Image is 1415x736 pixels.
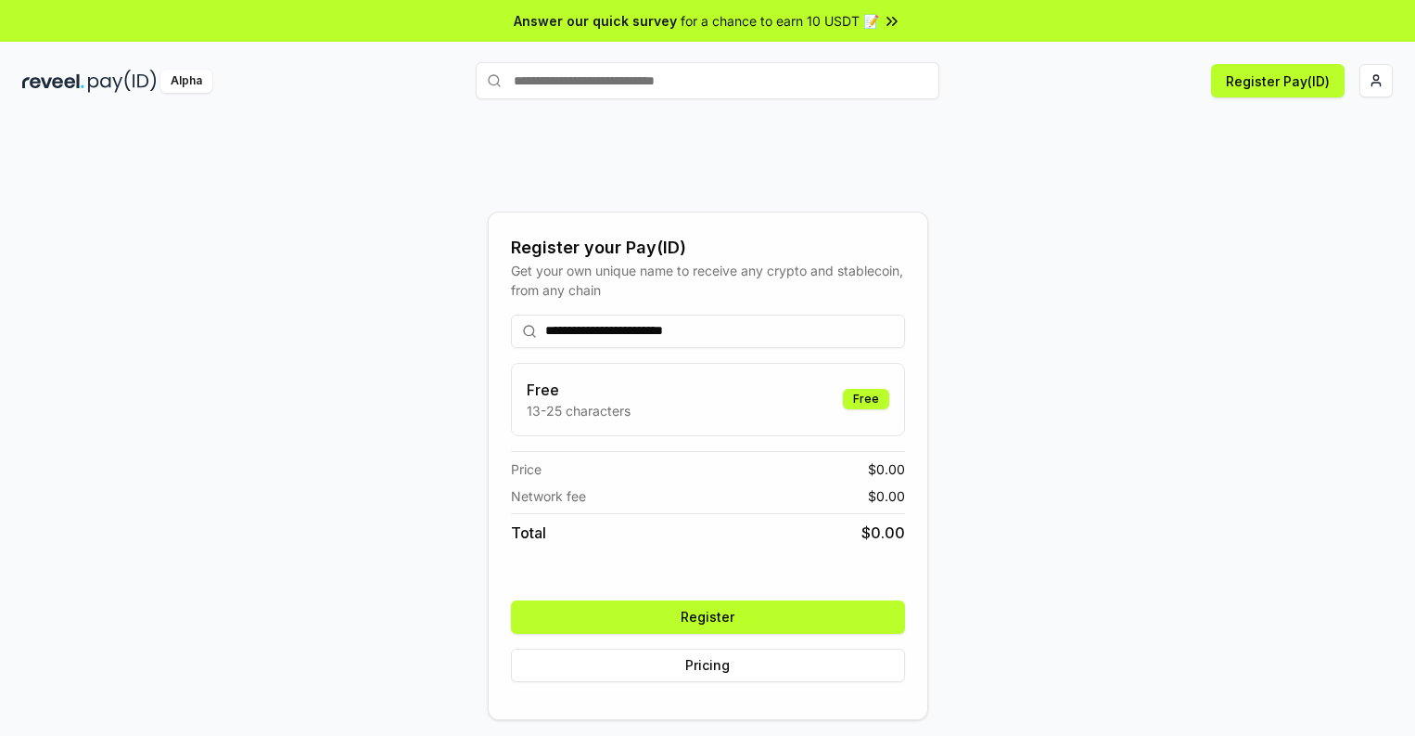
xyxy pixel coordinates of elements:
[511,649,905,682] button: Pricing
[868,486,905,506] span: $ 0.00
[511,459,542,479] span: Price
[1211,64,1345,97] button: Register Pay(ID)
[511,486,586,506] span: Network fee
[861,522,905,544] span: $ 0.00
[843,389,889,409] div: Free
[511,600,905,634] button: Register
[868,459,905,479] span: $ 0.00
[22,70,84,93] img: reveel_dark
[527,379,631,401] h3: Free
[511,261,905,300] div: Get your own unique name to receive any crypto and stablecoin, from any chain
[514,11,677,31] span: Answer our quick survey
[511,235,905,261] div: Register your Pay(ID)
[527,401,631,420] p: 13-25 characters
[681,11,879,31] span: for a chance to earn 10 USDT 📝
[160,70,212,93] div: Alpha
[511,522,546,544] span: Total
[88,70,157,93] img: pay_id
